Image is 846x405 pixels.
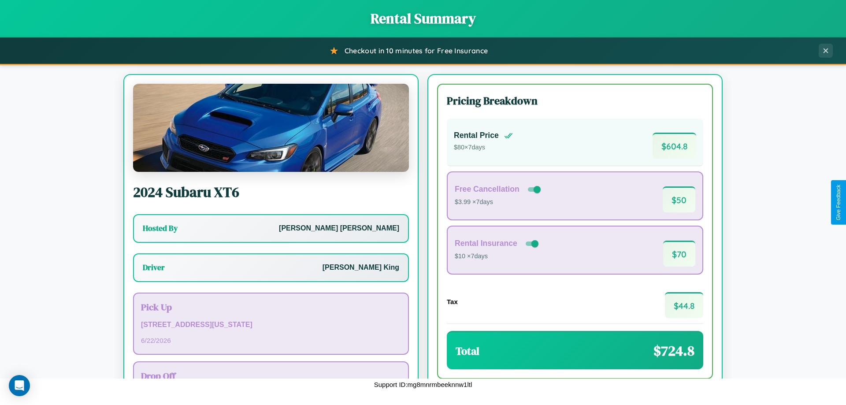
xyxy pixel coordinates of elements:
[447,298,458,305] h4: Tax
[141,369,401,382] h3: Drop Off
[143,262,165,273] h3: Driver
[374,379,472,390] p: Support ID: mg8mnrmbeeknnw1ltl
[141,301,401,313] h3: Pick Up
[133,182,409,202] h2: 2024 Subaru XT6
[456,344,479,358] h3: Total
[653,133,696,159] span: $ 604.8
[665,292,703,318] span: $ 44.8
[141,334,401,346] p: 6 / 22 / 2026
[133,84,409,172] img: Subaru XT6
[455,197,542,208] p: $3.99 × 7 days
[455,251,540,262] p: $10 × 7 days
[835,185,842,220] div: Give Feedback
[455,239,517,248] h4: Rental Insurance
[141,319,401,331] p: [STREET_ADDRESS][US_STATE]
[455,185,519,194] h4: Free Cancellation
[653,341,694,360] span: $ 724.8
[143,223,178,234] h3: Hosted By
[279,222,399,235] p: [PERSON_NAME] [PERSON_NAME]
[454,131,499,140] h4: Rental Price
[454,142,513,153] p: $ 80 × 7 days
[345,46,488,55] span: Checkout in 10 minutes for Free Insurance
[663,241,695,267] span: $ 70
[447,93,703,108] h3: Pricing Breakdown
[9,9,837,28] h1: Rental Summary
[663,186,695,212] span: $ 50
[9,375,30,396] div: Open Intercom Messenger
[323,261,399,274] p: [PERSON_NAME] King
